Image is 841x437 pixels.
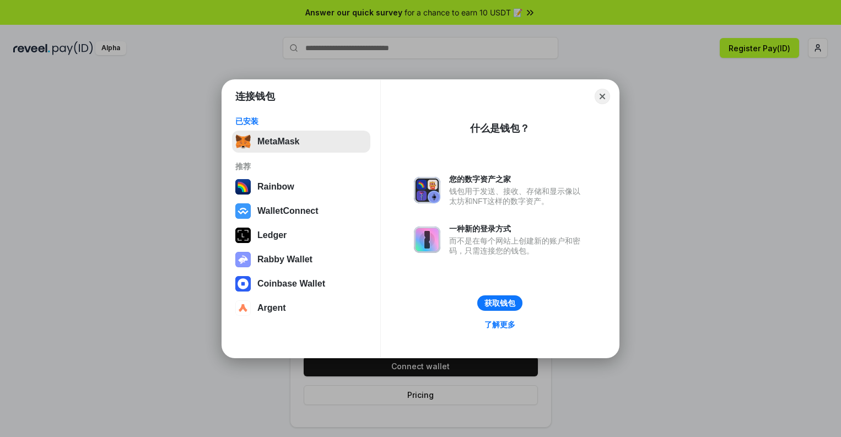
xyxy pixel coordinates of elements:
div: Rabby Wallet [257,255,312,265]
div: Argent [257,303,286,313]
div: 已安装 [235,116,367,126]
img: svg+xml,%3Csvg%20width%3D%2228%22%20height%3D%2228%22%20viewBox%3D%220%200%2028%2028%22%20fill%3D... [235,276,251,292]
button: WalletConnect [232,200,370,222]
h1: 连接钱包 [235,90,275,103]
div: Rainbow [257,182,294,192]
button: Ledger [232,224,370,246]
div: 您的数字资产之家 [449,174,586,184]
div: 一种新的登录方式 [449,224,586,234]
button: Argent [232,297,370,319]
img: svg+xml,%3Csvg%20width%3D%2228%22%20height%3D%2228%22%20viewBox%3D%220%200%2028%2028%22%20fill%3D... [235,203,251,219]
img: svg+xml,%3Csvg%20xmlns%3D%22http%3A%2F%2Fwww.w3.org%2F2000%2Fsvg%22%20fill%3D%22none%22%20viewBox... [235,252,251,267]
img: svg+xml,%3Csvg%20width%3D%2228%22%20height%3D%2228%22%20viewBox%3D%220%200%2028%2028%22%20fill%3D... [235,300,251,316]
a: 了解更多 [478,317,522,332]
img: svg+xml,%3Csvg%20xmlns%3D%22http%3A%2F%2Fwww.w3.org%2F2000%2Fsvg%22%20width%3D%2228%22%20height%3... [235,228,251,243]
button: Close [595,89,610,104]
div: 而不是在每个网站上创建新的账户和密码，只需连接您的钱包。 [449,236,586,256]
button: 获取钱包 [477,295,522,311]
img: svg+xml,%3Csvg%20fill%3D%22none%22%20height%3D%2233%22%20viewBox%3D%220%200%2035%2033%22%20width%... [235,134,251,149]
div: Coinbase Wallet [257,279,325,289]
img: svg+xml,%3Csvg%20xmlns%3D%22http%3A%2F%2Fwww.w3.org%2F2000%2Fsvg%22%20fill%3D%22none%22%20viewBox... [414,177,440,203]
button: Coinbase Wallet [232,273,370,295]
div: 钱包用于发送、接收、存储和显示像以太坊和NFT这样的数字资产。 [449,186,586,206]
div: MetaMask [257,137,299,147]
div: WalletConnect [257,206,319,216]
div: 什么是钱包？ [470,122,530,135]
img: svg+xml,%3Csvg%20width%3D%22120%22%20height%3D%22120%22%20viewBox%3D%220%200%20120%20120%22%20fil... [235,179,251,195]
button: Rainbow [232,176,370,198]
div: 了解更多 [484,320,515,330]
button: MetaMask [232,131,370,153]
div: Ledger [257,230,287,240]
button: Rabby Wallet [232,249,370,271]
img: svg+xml,%3Csvg%20xmlns%3D%22http%3A%2F%2Fwww.w3.org%2F2000%2Fsvg%22%20fill%3D%22none%22%20viewBox... [414,226,440,253]
div: 推荐 [235,161,367,171]
div: 获取钱包 [484,298,515,308]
